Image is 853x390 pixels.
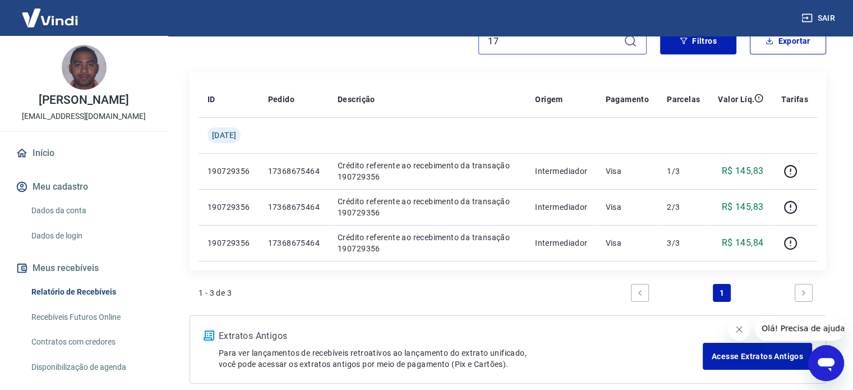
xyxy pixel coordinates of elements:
[204,331,214,341] img: ícone
[722,200,764,214] p: R$ 145,83
[27,356,154,379] a: Disponibilização de agenda
[535,201,587,213] p: Intermediador
[535,237,587,249] p: Intermediador
[626,279,817,306] ul: Pagination
[535,166,587,177] p: Intermediador
[212,130,236,141] span: [DATE]
[27,281,154,304] a: Relatório de Recebíveis
[13,1,86,35] img: Vindi
[338,232,517,254] p: Crédito referente ao recebimento da transação 190729356
[667,237,700,249] p: 3/3
[795,284,813,302] a: Next page
[27,224,154,247] a: Dados de login
[781,94,808,105] p: Tarifas
[27,331,154,354] a: Contratos com credores
[718,94,754,105] p: Valor Líq.
[208,166,250,177] p: 190729356
[208,201,250,213] p: 190729356
[660,27,736,54] button: Filtros
[799,8,840,29] button: Sair
[667,166,700,177] p: 1/3
[667,94,700,105] p: Parcelas
[535,94,562,105] p: Origem
[605,94,649,105] p: Pagamento
[808,345,844,381] iframe: Botão para abrir a janela de mensagens
[268,166,320,177] p: 17368675464
[631,284,649,302] a: Previous page
[338,196,517,218] p: Crédito referente ao recebimento da transação 190729356
[219,347,703,370] p: Para ver lançamentos de recebíveis retroativos ao lançamento do extrato unificado, você pode aces...
[605,237,649,249] p: Visa
[199,287,232,299] p: 1 - 3 de 3
[27,306,154,329] a: Recebíveis Futuros Online
[605,201,649,213] p: Visa
[22,111,146,122] p: [EMAIL_ADDRESS][DOMAIN_NAME]
[39,94,128,106] p: [PERSON_NAME]
[13,256,154,281] button: Meus recebíveis
[268,201,320,213] p: 17368675464
[703,343,812,370] a: Acesse Extratos Antigos
[13,141,154,166] a: Início
[13,175,154,199] button: Meu cadastro
[27,199,154,222] a: Dados da conta
[219,329,703,343] p: Extratos Antigos
[338,160,517,182] p: Crédito referente ao recebimento da transação 190729356
[268,237,320,249] p: 17368675464
[722,236,764,250] p: R$ 145,84
[62,45,107,90] img: b364baf0-585a-4717-963f-4c6cdffdd737.jpeg
[208,237,250,249] p: 190729356
[722,164,764,178] p: R$ 145,83
[488,33,619,49] input: Busque pelo número do pedido
[208,94,215,105] p: ID
[667,201,700,213] p: 2/3
[605,166,649,177] p: Visa
[728,318,750,341] iframe: Fechar mensagem
[268,94,294,105] p: Pedido
[755,316,844,341] iframe: Mensagem da empresa
[338,94,375,105] p: Descrição
[7,8,94,17] span: Olá! Precisa de ajuda?
[713,284,731,302] a: Page 1 is your current page
[750,27,826,54] button: Exportar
